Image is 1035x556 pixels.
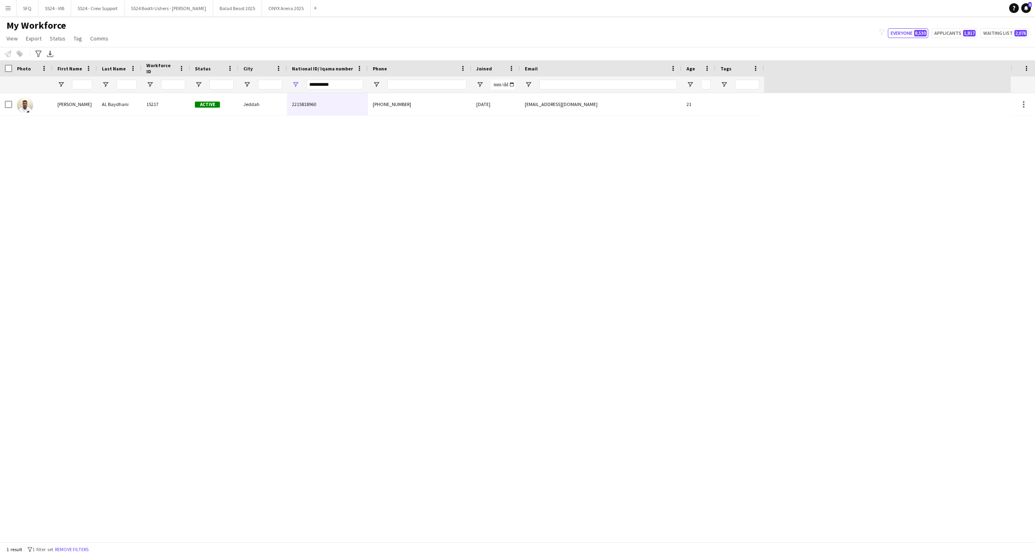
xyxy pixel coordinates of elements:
div: [DATE] [471,93,520,115]
button: Open Filter Menu [292,81,299,88]
input: Workforce ID Filter Input [161,80,185,89]
a: Comms [87,33,112,44]
input: Phone Filter Input [387,80,467,89]
span: 8,530 [914,30,927,36]
span: 1 filter set [32,546,53,552]
button: Open Filter Menu [720,81,728,88]
button: Remove filters [53,545,90,554]
img: Youssef AL Baydhani [17,97,33,113]
button: Open Filter Menu [243,81,251,88]
a: View [3,33,21,44]
span: Export [26,35,42,42]
a: Export [23,33,45,44]
span: Photo [17,66,31,72]
button: Open Filter Menu [686,81,694,88]
app-action-btn: Advanced filters [34,49,43,59]
button: Open Filter Menu [525,81,532,88]
div: AL Baydhani [97,93,142,115]
button: Open Filter Menu [146,81,154,88]
button: SFQ [17,0,38,16]
button: Waiting list2,076 [980,28,1029,38]
span: Comms [90,35,108,42]
span: 2215818960 [292,101,316,107]
div: [EMAIL_ADDRESS][DOMAIN_NAME] [520,93,682,115]
div: [PHONE_NUMBER] [368,93,471,115]
button: Open Filter Menu [195,81,202,88]
div: Jeddah [239,93,287,115]
span: Email [525,66,538,72]
input: Status Filter Input [209,80,234,89]
input: City Filter Input [258,80,282,89]
div: 15217 [142,93,190,115]
button: Open Filter Menu [102,81,109,88]
span: Status [195,66,211,72]
button: Open Filter Menu [373,81,380,88]
span: Joined [476,66,492,72]
input: First Name Filter Input [72,80,92,89]
input: Age Filter Input [701,80,711,89]
span: Active [195,102,220,108]
span: National ID/ Iqama number [292,66,353,72]
span: City [243,66,253,72]
span: Phone [373,66,387,72]
a: 5 [1021,3,1031,13]
a: Status [46,33,69,44]
input: Last Name Filter Input [116,80,137,89]
span: 1,817 [963,30,976,36]
span: 5 [1028,2,1032,7]
span: View [6,35,18,42]
button: Applicants1,817 [931,28,977,38]
div: [PERSON_NAME] [53,93,97,115]
input: Tags Filter Input [735,80,759,89]
button: SS24 - VIB [38,0,71,16]
span: Age [686,66,695,72]
button: SS24 - Crew Support [71,0,125,16]
app-action-btn: Export XLSX [45,49,55,59]
span: Status [50,35,65,42]
input: Joined Filter Input [491,80,515,89]
span: Tag [74,35,82,42]
span: My Workforce [6,19,66,32]
button: SS24 Booth Ushers - [PERSON_NAME] [125,0,213,16]
a: Tag [70,33,85,44]
button: Balad Beast 2025 [213,0,262,16]
button: Open Filter Menu [476,81,484,88]
span: Workforce ID [146,62,175,74]
span: Tags [720,66,731,72]
div: 21 [682,93,716,115]
button: Open Filter Menu [57,81,65,88]
button: Everyone8,530 [888,28,928,38]
span: 2,076 [1014,30,1027,36]
input: Email Filter Input [539,80,677,89]
span: First Name [57,66,82,72]
button: ONYX Arena 2025 [262,0,310,16]
span: Last Name [102,66,126,72]
input: National ID/ Iqama number Filter Input [306,80,363,89]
